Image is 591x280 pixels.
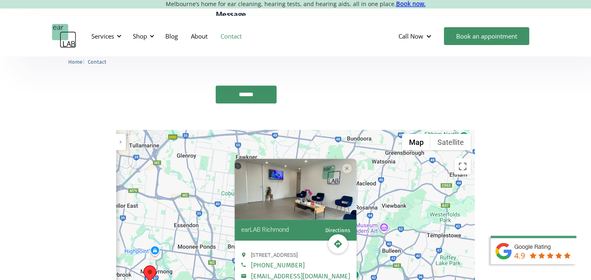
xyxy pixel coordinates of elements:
[444,27,529,45] a: Book an appointment
[251,252,298,258] span: [STREET_ADDRESS]
[88,58,106,65] a: Contact
[68,58,88,66] li: 〉
[159,24,184,48] a: Blog
[431,134,471,150] button: Show satellite imagery
[402,134,431,150] button: Show street map
[214,24,248,48] a: Contact
[251,261,305,269] a: [PHONE_NUMBER]
[52,24,76,48] a: home
[235,155,357,224] img: earLAB Richmond
[241,226,300,235] span: earLAB Richmond
[325,228,350,237] span: Directions
[392,24,440,48] div: Call Now
[128,24,157,48] div: Shop
[216,9,376,20] label: Message
[68,58,82,65] a: Home
[251,272,350,280] a: [EMAIL_ADDRESS][DOMAIN_NAME]
[91,32,114,40] div: Services
[328,234,347,254] span: Directions
[184,24,214,48] a: About
[87,24,124,48] div: Services
[133,32,147,40] div: Shop
[398,32,423,40] div: Call Now
[455,158,471,174] button: Toggle fullscreen view
[325,226,350,234] a: Directions
[68,59,82,65] span: Home
[88,59,106,65] span: Contact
